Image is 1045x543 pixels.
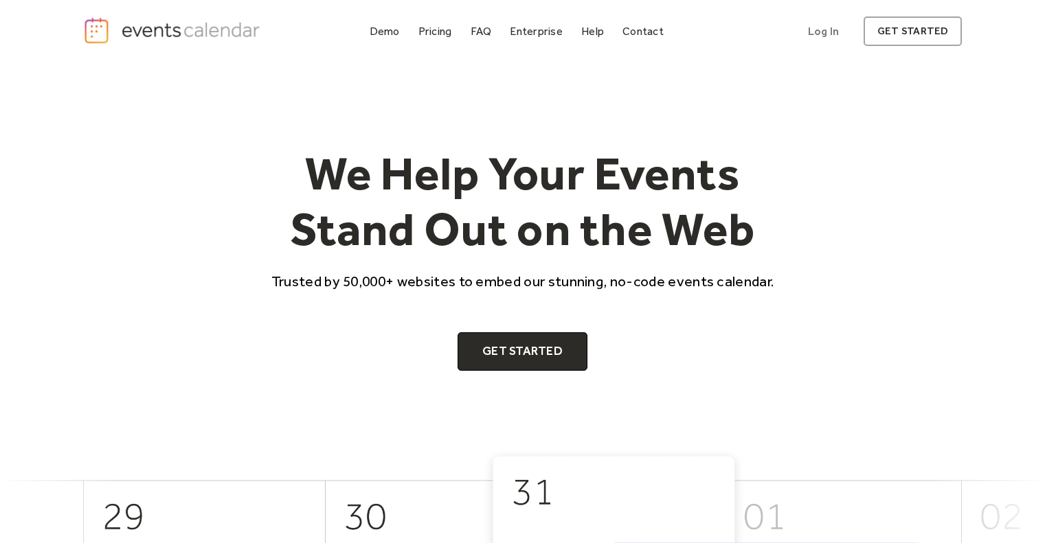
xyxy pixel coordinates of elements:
[504,22,568,41] a: Enterprise
[617,22,669,41] a: Contact
[581,27,604,35] div: Help
[471,27,492,35] div: FAQ
[364,22,405,41] a: Demo
[864,16,962,46] a: get started
[83,16,265,45] a: home
[622,27,664,35] div: Contact
[418,27,452,35] div: Pricing
[458,332,587,371] a: Get Started
[370,27,400,35] div: Demo
[259,146,787,257] h1: We Help Your Events Stand Out on the Web
[576,22,609,41] a: Help
[465,22,497,41] a: FAQ
[794,16,853,46] a: Log In
[413,22,458,41] a: Pricing
[259,271,787,291] p: Trusted by 50,000+ websites to embed our stunning, no-code events calendar.
[510,27,562,35] div: Enterprise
